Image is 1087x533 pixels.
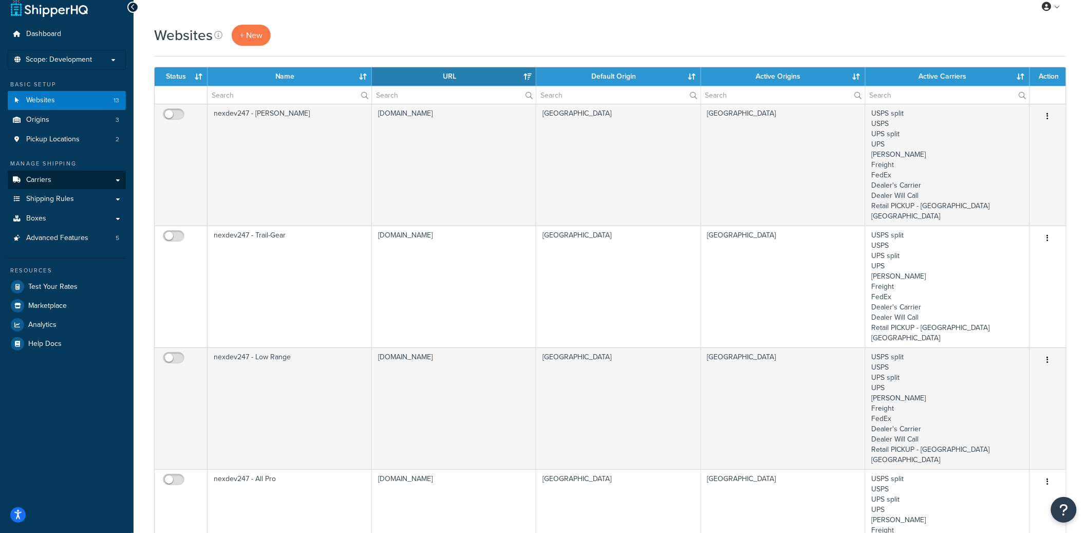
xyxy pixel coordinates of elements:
span: Help Docs [28,340,62,348]
button: Open Resource Center [1051,497,1077,523]
th: Active Origins: activate to sort column ascending [701,67,866,86]
input: Search [866,86,1029,104]
li: Pickup Locations [8,130,126,149]
a: + New [232,25,271,46]
a: Test Your Rates [8,278,126,296]
span: + New [240,29,263,41]
li: Websites [8,91,126,110]
div: Basic Setup [8,80,126,89]
th: Action [1030,67,1066,86]
span: 13 [114,96,119,105]
span: Shipping Rules [26,195,74,204]
span: Analytics [28,321,57,329]
li: Advanced Features [8,229,126,248]
span: 5 [116,234,119,243]
td: USPS split USPS UPS split UPS [PERSON_NAME] Freight FedEx Dealer's Carrier Dealer Will Call Retai... [866,226,1030,347]
span: Test Your Rates [28,283,78,291]
span: Boxes [26,214,46,223]
td: [DOMAIN_NAME] [372,226,536,347]
li: Origins [8,111,126,130]
td: [GEOGRAPHIC_DATA] [701,347,866,469]
td: nexdev247 - Trail-Gear [208,226,372,347]
a: Help Docs [8,335,126,353]
th: Default Origin: activate to sort column ascending [536,67,701,86]
td: [DOMAIN_NAME] [372,347,536,469]
input: Search [701,86,865,104]
span: Pickup Locations [26,135,80,144]
span: Marketplace [28,302,67,310]
td: [GEOGRAPHIC_DATA] [536,104,701,226]
span: 2 [116,135,119,144]
a: Pickup Locations 2 [8,130,126,149]
input: Search [372,86,536,104]
span: Websites [26,96,55,105]
th: URL: activate to sort column ascending [372,67,536,86]
th: Name: activate to sort column ascending [208,67,372,86]
td: nexdev247 - [PERSON_NAME] [208,104,372,226]
input: Search [208,86,371,104]
a: Analytics [8,316,126,334]
span: Advanced Features [26,234,88,243]
span: 3 [116,116,119,124]
a: Shipping Rules [8,190,126,209]
span: Origins [26,116,49,124]
td: [GEOGRAPHIC_DATA] [701,104,866,226]
a: Advanced Features 5 [8,229,126,248]
td: USPS split USPS UPS split UPS [PERSON_NAME] Freight FedEx Dealer's Carrier Dealer Will Call Retai... [866,104,1030,226]
td: [GEOGRAPHIC_DATA] [701,226,866,347]
div: Resources [8,266,126,275]
a: Websites 13 [8,91,126,110]
a: Carriers [8,171,126,190]
a: Origins 3 [8,111,126,130]
input: Search [536,86,700,104]
th: Active Carriers: activate to sort column ascending [866,67,1030,86]
td: [GEOGRAPHIC_DATA] [536,226,701,347]
td: [DOMAIN_NAME] [372,104,536,226]
span: Carriers [26,176,51,185]
a: Boxes [8,209,126,228]
th: Status: activate to sort column ascending [155,67,208,86]
td: USPS split USPS UPS split UPS [PERSON_NAME] Freight FedEx Dealer's Carrier Dealer Will Call Retai... [866,347,1030,469]
td: [GEOGRAPHIC_DATA] [536,347,701,469]
td: nexdev247 - Low Range [208,347,372,469]
h1: Websites [154,25,213,45]
span: Dashboard [26,30,61,39]
span: Scope: Development [26,56,92,64]
a: Dashboard [8,25,126,44]
a: Marketplace [8,297,126,315]
div: Manage Shipping [8,159,126,168]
